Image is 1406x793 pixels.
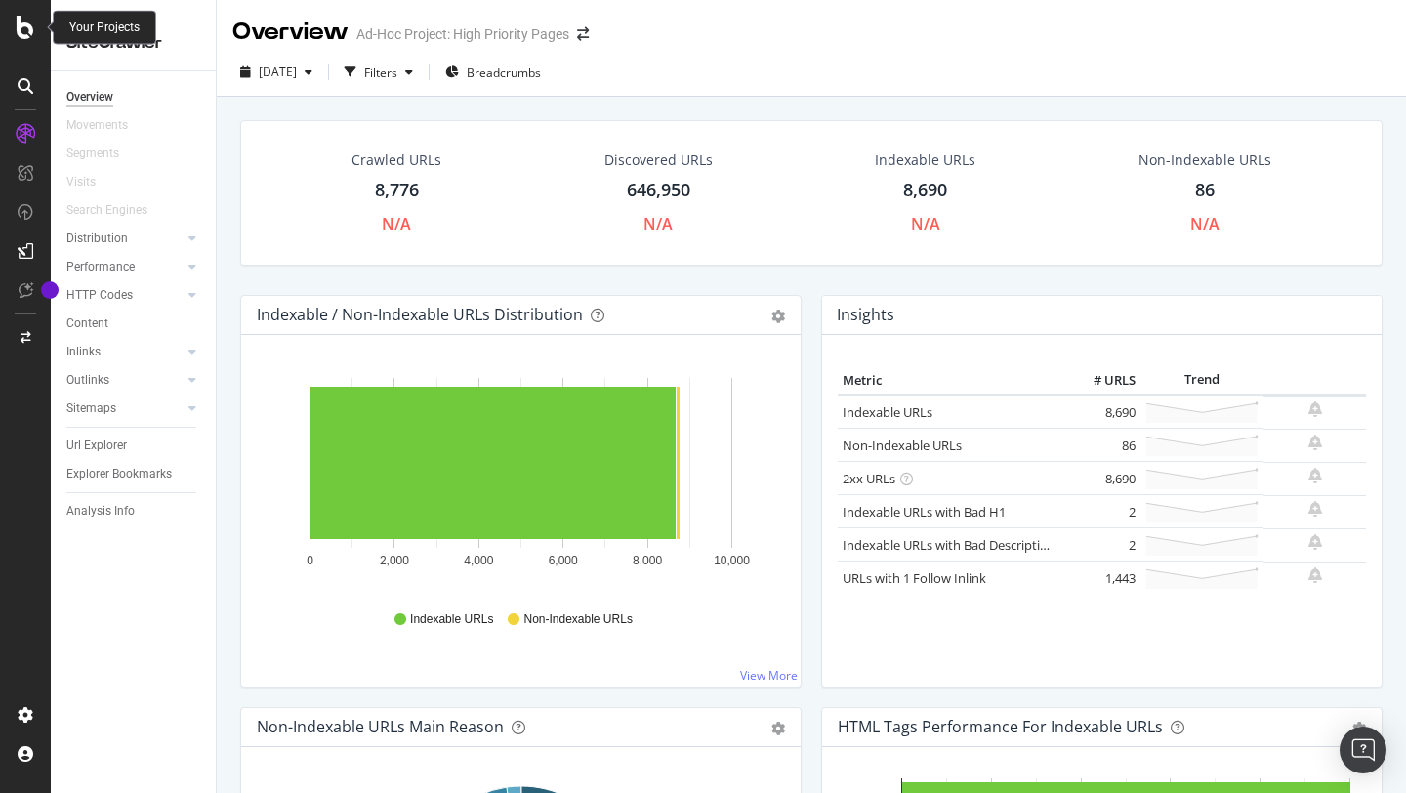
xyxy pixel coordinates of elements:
[66,172,115,192] a: Visits
[66,285,183,306] a: HTTP Codes
[903,178,947,203] div: 8,690
[356,24,569,44] div: Ad-Hoc Project: High Priority Pages
[66,87,113,107] div: Overview
[66,501,202,522] a: Analysis Info
[1062,495,1140,528] td: 2
[380,554,409,567] text: 2,000
[364,64,397,81] div: Filters
[257,366,785,593] svg: A chart.
[66,229,128,249] div: Distribution
[1352,722,1366,735] div: gear
[66,313,202,334] a: Content
[66,398,183,419] a: Sitemaps
[375,178,419,203] div: 8,776
[1062,366,1140,396] th: # URLS
[66,398,116,419] div: Sitemaps
[467,64,541,81] span: Breadcrumbs
[464,554,493,567] text: 4,000
[843,503,1006,521] a: Indexable URLs with Bad H1
[232,16,349,49] div: Overview
[1308,567,1322,583] div: bell-plus
[633,554,662,567] text: 8,000
[66,464,202,484] a: Explorer Bookmarks
[1308,468,1322,483] div: bell-plus
[66,87,202,107] a: Overview
[1190,213,1220,235] div: N/A
[69,20,140,36] div: Your Projects
[437,57,549,88] button: Breadcrumbs
[1195,178,1215,203] div: 86
[307,554,313,567] text: 0
[843,536,1055,554] a: Indexable URLs with Bad Description
[1062,429,1140,462] td: 86
[66,501,135,522] div: Analysis Info
[232,57,320,88] button: [DATE]
[66,370,183,391] a: Outlinks
[771,722,785,735] div: gear
[66,342,183,362] a: Inlinks
[714,554,750,567] text: 10,000
[740,667,798,684] a: View More
[1138,150,1271,170] div: Non-Indexable URLs
[66,144,119,164] div: Segments
[771,310,785,323] div: gear
[1140,366,1263,396] th: Trend
[627,178,690,203] div: 646,950
[1062,562,1140,595] td: 1,443
[410,611,493,628] span: Indexable URLs
[66,313,108,334] div: Content
[1308,501,1322,517] div: bell-plus
[1062,395,1140,429] td: 8,690
[838,717,1163,736] div: HTML Tags Performance for Indexable URLs
[911,213,940,235] div: N/A
[66,285,133,306] div: HTTP Codes
[843,437,962,454] a: Non-Indexable URLs
[66,200,147,221] div: Search Engines
[66,436,202,456] a: Url Explorer
[66,342,101,362] div: Inlinks
[257,717,504,736] div: Non-Indexable URLs Main Reason
[66,144,139,164] a: Segments
[577,27,589,41] div: arrow-right-arrow-left
[66,115,147,136] a: Movements
[66,370,109,391] div: Outlinks
[259,63,297,80] span: 2025 Aug. 26th
[337,57,421,88] button: Filters
[382,213,411,235] div: N/A
[66,115,128,136] div: Movements
[1308,534,1322,550] div: bell-plus
[66,257,135,277] div: Performance
[1340,727,1386,773] div: Open Intercom Messenger
[838,366,1062,396] th: Metric
[66,436,127,456] div: Url Explorer
[875,150,975,170] div: Indexable URLs
[523,611,632,628] span: Non-Indexable URLs
[643,213,673,235] div: N/A
[351,150,441,170] div: Crawled URLs
[1308,401,1322,417] div: bell-plus
[257,305,583,324] div: Indexable / Non-Indexable URLs Distribution
[604,150,713,170] div: Discovered URLs
[66,464,172,484] div: Explorer Bookmarks
[1308,435,1322,450] div: bell-plus
[66,200,167,221] a: Search Engines
[66,229,183,249] a: Distribution
[41,281,59,299] div: Tooltip anchor
[843,403,932,421] a: Indexable URLs
[837,302,894,328] h4: Insights
[1062,528,1140,562] td: 2
[66,172,96,192] div: Visits
[1062,462,1140,495] td: 8,690
[66,257,183,277] a: Performance
[843,569,986,587] a: URLs with 1 Follow Inlink
[549,554,578,567] text: 6,000
[843,470,895,487] a: 2xx URLs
